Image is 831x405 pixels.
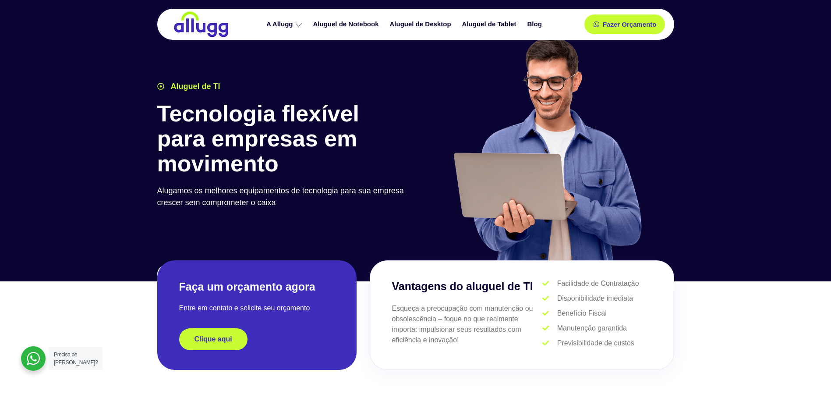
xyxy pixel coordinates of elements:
p: Esqueça a preocupação com manutenção ou obsolescência – foque no que realmente importa: impulsion... [392,303,543,345]
img: aluguel de ti para startups [450,37,644,260]
span: Facilidade de Contratação [555,278,639,289]
p: Entre em contato e solicite seu orçamento [179,303,335,313]
span: Aluguel de TI [169,81,220,92]
a: Fazer Orçamento [584,14,665,34]
a: A Allugg [262,17,309,32]
a: Blog [523,17,548,32]
span: Clique aqui [194,336,232,343]
span: Precisa de [PERSON_NAME]? [54,352,98,366]
a: Clique aqui [179,328,248,350]
span: Previsibilidade de custos [555,338,634,348]
p: Alugamos os melhores equipamentos de tecnologia para sua empresa crescer sem comprometer o caixa [157,185,411,209]
h3: Vantagens do aluguel de TI [392,278,543,295]
a: Aluguel de Tablet [458,17,523,32]
span: Manutenção garantida [555,323,627,334]
a: Aluguel de Notebook [309,17,385,32]
h1: Tecnologia flexível para empresas em movimento [157,101,411,177]
span: Disponibilidade imediata [555,293,633,304]
span: Benefício Fiscal [555,308,607,319]
h2: Faça um orçamento agora [179,280,335,294]
span: Fazer Orçamento [603,21,657,28]
img: locação de TI é Allugg [173,11,230,38]
a: Aluguel de Desktop [385,17,458,32]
